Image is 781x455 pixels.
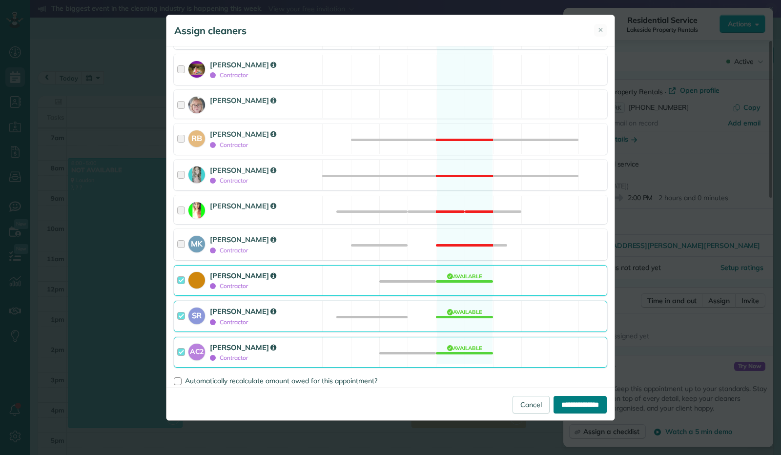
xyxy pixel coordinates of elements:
strong: [PERSON_NAME] [210,307,276,316]
h5: Assign cleaners [174,24,247,38]
strong: [PERSON_NAME] [210,201,276,210]
span: ✕ [598,25,603,35]
strong: [PERSON_NAME] [210,60,276,69]
strong: [PERSON_NAME] [210,165,276,175]
strong: AC2 [188,344,205,357]
span: Contractor [210,282,248,290]
span: Contractor [210,141,248,148]
span: Contractor [210,247,248,254]
strong: [PERSON_NAME] [210,129,276,139]
strong: RB [188,130,205,144]
strong: [PERSON_NAME] [210,343,276,352]
span: Automatically recalculate amount owed for this appointment? [185,376,377,385]
span: Contractor [210,318,248,326]
span: Contractor [210,71,248,79]
strong: [PERSON_NAME] [210,271,276,280]
a: Cancel [513,396,550,414]
strong: [PERSON_NAME] [210,96,276,105]
strong: SR [188,308,205,321]
span: Contractor [210,177,248,184]
span: Contractor [210,354,248,361]
strong: MK [188,236,205,249]
strong: [PERSON_NAME] [210,235,276,244]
